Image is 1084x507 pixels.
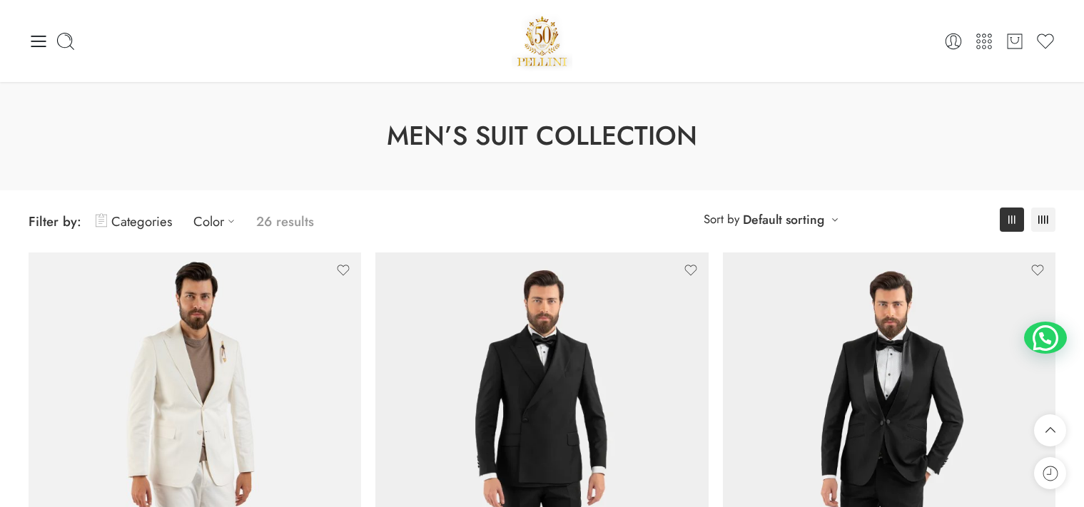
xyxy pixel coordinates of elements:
[256,205,314,238] p: 26 results
[1005,31,1025,51] a: Cart
[512,11,573,71] a: Pellini -
[943,31,963,51] a: Login / Register
[96,205,172,238] a: Categories
[36,118,1048,155] h1: Men’s Suit Collection
[704,208,739,231] span: Sort by
[1035,31,1055,51] a: Wishlist
[743,210,824,230] a: Default sorting
[29,212,81,231] span: Filter by:
[512,11,573,71] img: Pellini
[193,205,242,238] a: Color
